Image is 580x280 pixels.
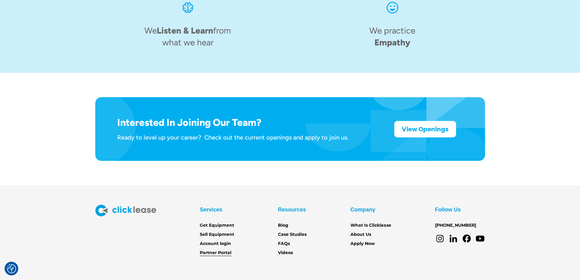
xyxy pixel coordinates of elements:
a: What Is Clicklease [350,222,391,229]
a: Account login [200,240,231,247]
img: Smiling face icon [385,0,400,15]
button: Consent Preferences [7,264,16,273]
a: Get Equipment [200,222,234,229]
a: [PHONE_NUMBER] [435,222,476,229]
a: Videos [278,250,293,256]
h1: Interested In Joining Our Team? [117,117,348,128]
a: Partner Portal [200,250,231,256]
a: About Us [350,231,371,238]
span: Listen & Learn [157,25,213,36]
div: Resources [278,205,306,214]
div: Follow Us [435,205,461,214]
img: Revisit consent button [7,264,16,273]
div: Company [350,205,375,214]
div: Services [200,205,222,214]
h4: We from what we hear [142,25,233,48]
a: Apply Now [350,240,375,247]
a: Case Studies [278,231,307,238]
a: View Openings [394,121,456,137]
strong: View Openings [402,125,448,133]
img: An icon of a brain [181,0,195,15]
div: Ready to level up your career? Check out the current openings and apply to join us. [117,133,348,141]
a: FAQs [278,240,290,247]
img: Clicklease logo [95,205,156,216]
h4: We practice [369,25,415,48]
a: Sell Equipment [200,231,234,238]
span: Empathy [374,37,410,48]
a: Blog [278,222,288,229]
